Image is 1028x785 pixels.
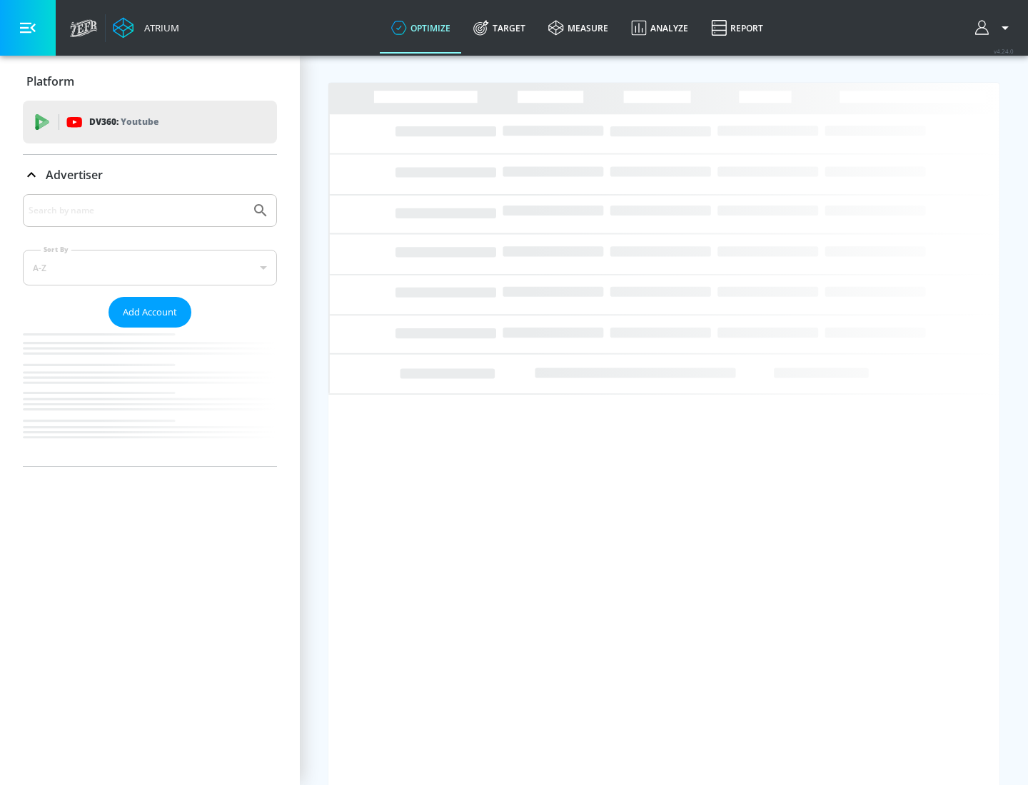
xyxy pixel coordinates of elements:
[23,328,277,466] nav: list of Advertiser
[23,194,277,466] div: Advertiser
[113,17,179,39] a: Atrium
[123,304,177,320] span: Add Account
[462,2,537,54] a: Target
[994,47,1014,55] span: v 4.24.0
[89,114,158,130] p: DV360:
[700,2,775,54] a: Report
[138,21,179,34] div: Atrium
[29,201,245,220] input: Search by name
[23,101,277,143] div: DV360: Youtube
[23,61,277,101] div: Platform
[41,245,71,254] label: Sort By
[26,74,74,89] p: Platform
[537,2,620,54] a: measure
[23,250,277,285] div: A-Z
[23,155,277,195] div: Advertiser
[121,114,158,129] p: Youtube
[109,297,191,328] button: Add Account
[46,167,103,183] p: Advertiser
[620,2,700,54] a: Analyze
[380,2,462,54] a: optimize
